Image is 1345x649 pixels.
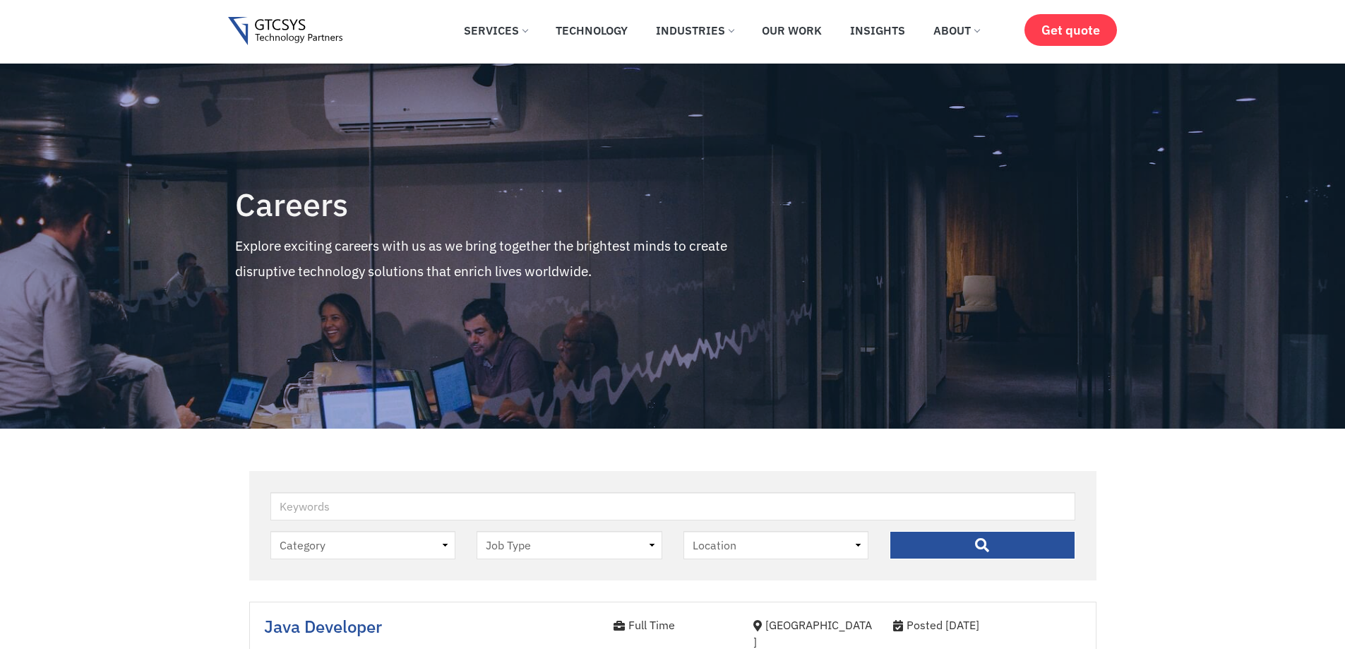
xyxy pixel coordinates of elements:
[893,617,1082,633] div: Posted [DATE]
[235,187,777,222] h4: Careers
[235,233,777,284] p: Explore exciting careers with us as we bring together the brightest minds to create disruptive te...
[645,15,744,46] a: Industries
[1024,14,1117,46] a: Get quote
[270,492,1075,520] input: Keywords
[923,15,990,46] a: About
[839,15,916,46] a: Insights
[228,17,343,46] img: Gtcsys logo
[545,15,638,46] a: Technology
[1041,23,1100,37] span: Get quote
[264,615,382,638] a: Java Developer
[751,15,832,46] a: Our Work
[614,617,732,633] div: Full Time
[453,15,538,46] a: Services
[890,531,1075,559] input: 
